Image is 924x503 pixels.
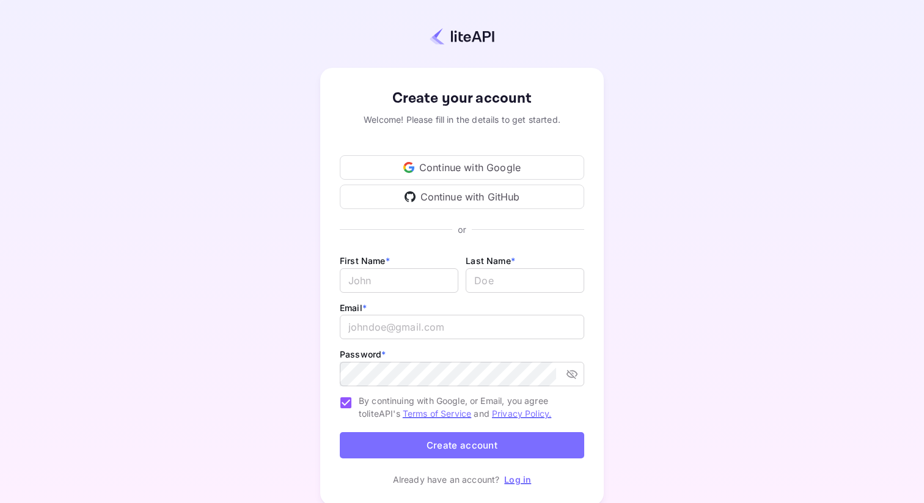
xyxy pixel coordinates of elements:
div: Create your account [340,87,584,109]
p: Already have an account? [393,473,500,486]
a: Terms of Service [403,408,471,419]
input: John [340,268,458,293]
button: toggle password visibility [561,363,583,385]
label: Email [340,303,367,313]
div: Continue with GitHub [340,185,584,209]
label: Last Name [466,255,515,266]
button: Create account [340,432,584,458]
div: Welcome! Please fill in the details to get started. [340,113,584,126]
label: First Name [340,255,390,266]
a: Log in [504,474,531,485]
label: Password [340,349,386,359]
input: johndoe@gmail.com [340,315,584,339]
a: Privacy Policy. [492,408,551,419]
img: liteapi [430,28,494,45]
div: Continue with Google [340,155,584,180]
span: By continuing with Google, or Email, you agree to liteAPI's and [359,394,574,420]
input: Doe [466,268,584,293]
